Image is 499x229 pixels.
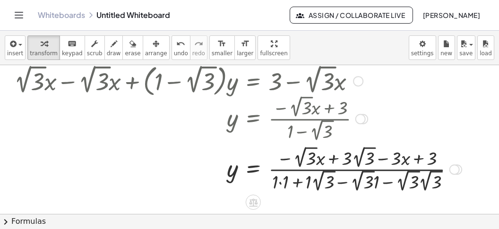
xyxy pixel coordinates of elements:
[217,38,226,50] i: format_size
[172,35,190,60] button: undoundo
[234,35,256,60] button: format_sizelarger
[415,7,488,24] button: [PERSON_NAME]
[190,35,207,60] button: redoredo
[411,50,434,57] span: settings
[38,10,85,20] a: Whiteboards
[209,35,235,60] button: format_sizesmaller
[68,38,77,50] i: keyboard
[298,11,405,19] span: Assign / Collaborate Live
[258,35,290,60] button: fullscreen
[457,35,475,60] button: save
[260,50,287,57] span: fullscreen
[176,38,185,50] i: undo
[438,35,455,60] button: new
[85,35,105,60] button: scrub
[107,50,121,57] span: draw
[237,50,253,57] span: larger
[145,50,167,57] span: arrange
[125,50,140,57] span: erase
[459,50,473,57] span: save
[422,11,480,19] span: [PERSON_NAME]
[477,35,494,60] button: load
[30,50,58,57] span: transform
[440,50,452,57] span: new
[212,50,232,57] span: smaller
[60,35,85,60] button: keyboardkeypad
[192,50,205,57] span: redo
[409,35,436,60] button: settings
[87,50,103,57] span: scrub
[246,195,261,210] div: Apply the same math to both sides of the equation
[7,50,23,57] span: insert
[241,38,249,50] i: format_size
[11,8,26,23] button: Toggle navigation
[122,35,143,60] button: erase
[143,35,170,60] button: arrange
[104,35,123,60] button: draw
[174,50,188,57] span: undo
[480,50,492,57] span: load
[62,50,83,57] span: keypad
[290,7,413,24] button: Assign / Collaborate Live
[27,35,60,60] button: transform
[194,38,203,50] i: redo
[5,35,26,60] button: insert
